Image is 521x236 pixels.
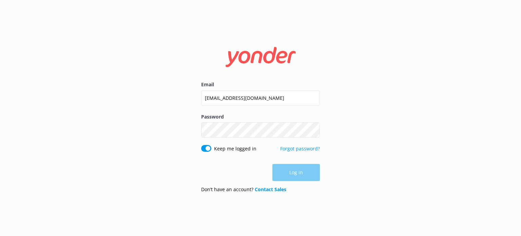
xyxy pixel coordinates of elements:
p: Don’t have an account? [201,186,286,193]
label: Keep me logged in [214,145,256,152]
a: Forgot password? [280,145,320,152]
button: Show password [306,123,320,137]
a: Contact Sales [255,186,286,193]
input: user@emailaddress.com [201,90,320,106]
label: Password [201,113,320,121]
label: Email [201,81,320,88]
